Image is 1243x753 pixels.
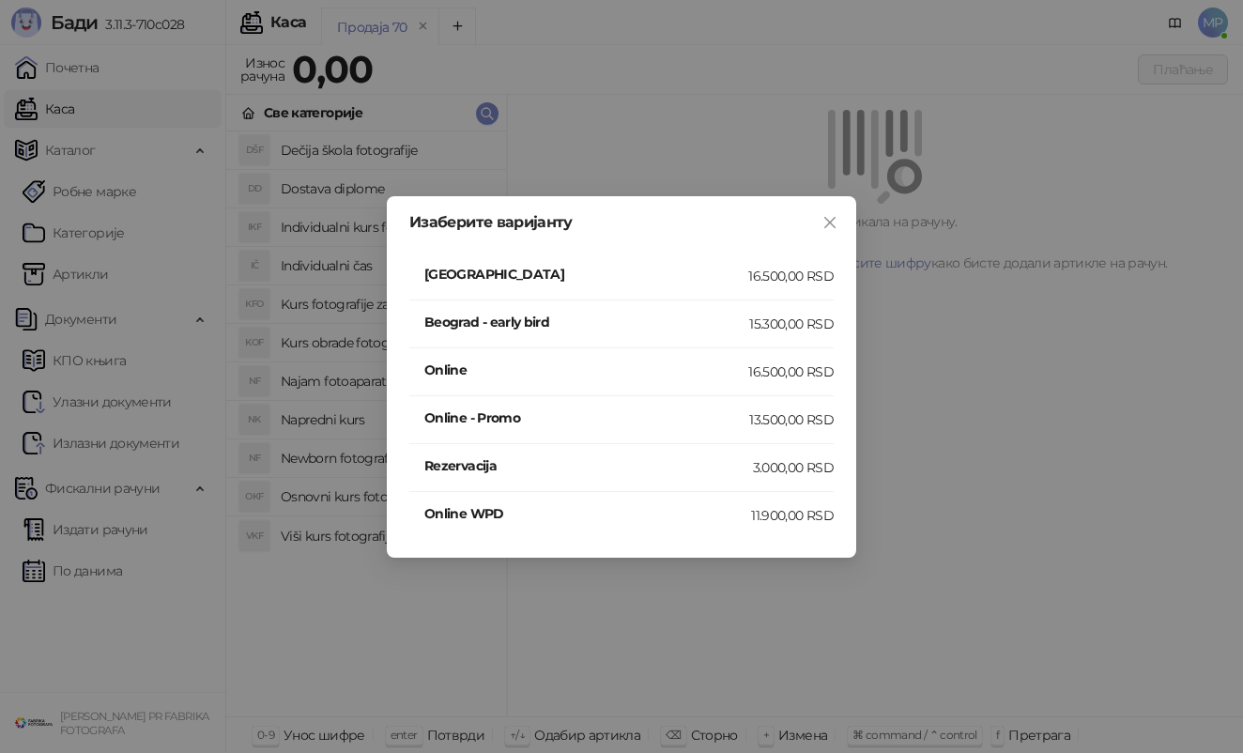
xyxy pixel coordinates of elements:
h4: Beograd - early bird [424,312,749,332]
span: close [822,215,837,230]
div: 16.500,00 RSD [748,361,834,382]
h4: [GEOGRAPHIC_DATA] [424,264,748,284]
h4: Online WPD [424,503,751,524]
h4: Online - Promo [424,407,749,428]
div: 13.500,00 RSD [749,409,834,430]
div: Изаберите варијанту [409,215,834,230]
h4: Rezervacija [424,455,753,476]
div: 3.000,00 RSD [753,457,834,478]
button: Close [815,207,845,238]
div: 11.900,00 RSD [751,505,834,526]
h4: Online [424,360,748,380]
div: 16.500,00 RSD [748,266,834,286]
div: 15.300,00 RSD [749,314,834,334]
span: Close [815,215,845,230]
